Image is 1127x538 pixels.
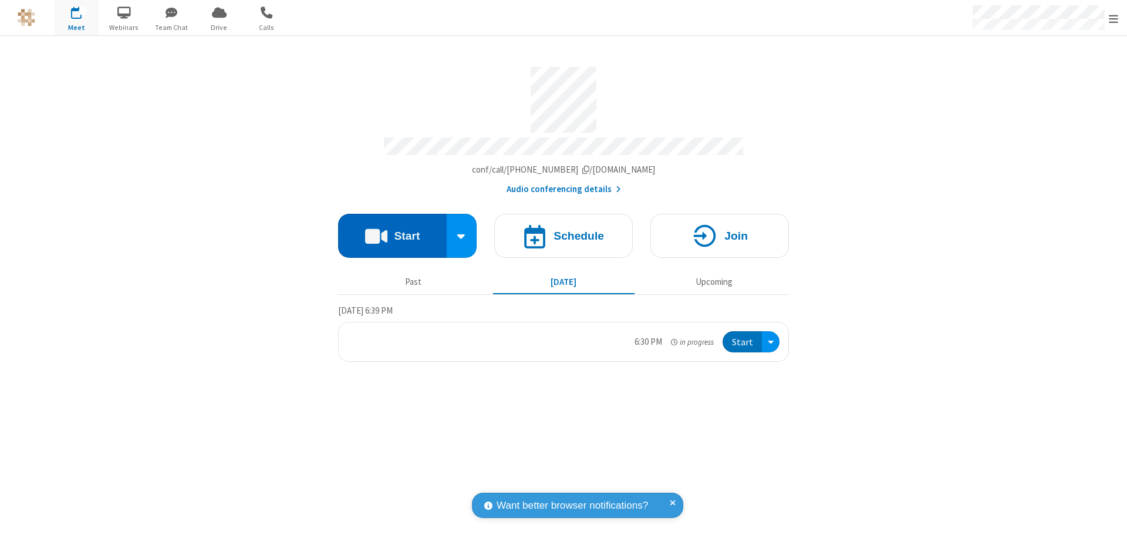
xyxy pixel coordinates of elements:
[447,214,477,258] div: Start conference options
[554,230,604,241] h4: Schedule
[494,214,633,258] button: Schedule
[338,214,447,258] button: Start
[79,6,87,15] div: 1
[338,304,789,362] section: Today's Meetings
[497,498,648,513] span: Want better browser notifications?
[507,183,621,196] button: Audio conferencing details
[343,271,484,293] button: Past
[1098,507,1118,530] iframe: Chat
[102,22,146,33] span: Webinars
[55,22,99,33] span: Meet
[18,9,35,26] img: QA Selenium DO NOT DELETE OR CHANGE
[724,230,748,241] h4: Join
[472,164,656,175] span: Copy my meeting room link
[150,22,194,33] span: Team Chat
[197,22,241,33] span: Drive
[245,22,289,33] span: Calls
[635,335,662,349] div: 6:30 PM
[643,271,785,293] button: Upcoming
[723,331,762,353] button: Start
[472,163,656,177] button: Copy my meeting room linkCopy my meeting room link
[394,230,420,241] h4: Start
[338,58,789,196] section: Account details
[671,337,714,348] em: in progress
[650,214,789,258] button: Join
[338,305,393,316] span: [DATE] 6:39 PM
[493,271,635,293] button: [DATE]
[762,331,780,353] div: Open menu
